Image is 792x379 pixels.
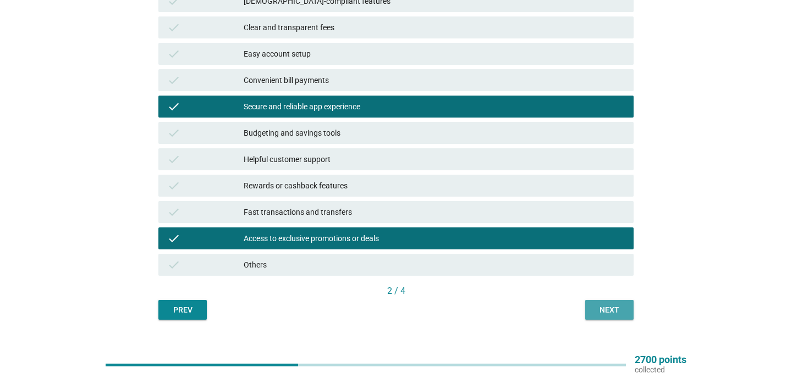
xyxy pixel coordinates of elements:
i: check [167,205,180,219]
div: Budgeting and savings tools [244,126,625,140]
div: 2 / 4 [158,285,634,298]
button: Prev [158,300,207,320]
i: check [167,126,180,140]
i: check [167,179,180,192]
div: Prev [167,304,198,316]
i: check [167,100,180,113]
div: Access to exclusive promotions or deals [244,232,625,245]
i: check [167,74,180,87]
div: Secure and reliable app experience [244,100,625,113]
i: check [167,258,180,271]
div: Easy account setup [244,47,625,60]
i: check [167,232,180,245]
button: Next [585,300,634,320]
div: Fast transactions and transfers [244,205,625,219]
div: Convenient bill payments [244,74,625,87]
div: Helpful customer support [244,153,625,166]
i: check [167,47,180,60]
i: check [167,153,180,166]
div: Others [244,258,625,271]
i: check [167,21,180,34]
div: Clear and transparent fees [244,21,625,34]
div: Rewards or cashback features [244,179,625,192]
p: collected [635,365,686,375]
p: 2700 points [635,355,686,365]
div: Next [594,304,625,316]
